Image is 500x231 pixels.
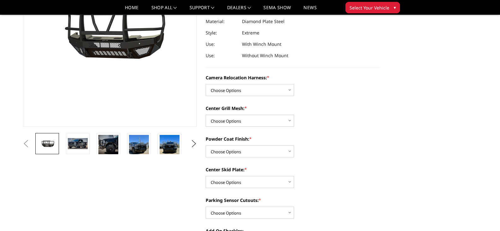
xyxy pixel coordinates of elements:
[125,5,138,15] a: Home
[68,138,88,149] img: 2023-2025 Ford F250-350 - T2 Series - Extreme Front Bumper (receiver or winch)
[206,16,237,27] dt: Material:
[21,139,31,149] button: Previous
[206,27,237,39] dt: Style:
[206,166,380,173] label: Center Skid Plate:
[206,39,237,50] dt: Use:
[263,5,291,15] a: SEMA Show
[189,139,198,149] button: Next
[242,50,288,61] dd: Without Winch Mount
[303,5,316,15] a: News
[468,201,500,231] iframe: Chat Widget
[98,135,118,155] img: 2023-2025 Ford F250-350 - T2 Series - Extreme Front Bumper (receiver or winch)
[190,5,215,15] a: Support
[206,50,237,61] dt: Use:
[242,27,259,39] dd: Extreme
[151,5,177,15] a: shop all
[37,138,57,149] img: 2023-2025 Ford F250-350 - T2 Series - Extreme Front Bumper (receiver or winch)
[345,2,400,13] button: Select Your Vehicle
[242,16,285,27] dd: Diamond Plate Steel
[227,5,251,15] a: Dealers
[206,105,380,112] label: Center Grill Mesh:
[129,135,149,161] img: 2023-2025 Ford F250-350 - T2 Series - Extreme Front Bumper (receiver or winch)
[160,135,179,161] img: 2023-2025 Ford F250-350 - T2 Series - Extreme Front Bumper (receiver or winch)
[242,39,281,50] dd: With Winch Mount
[206,197,380,204] label: Parking Sensor Cutouts:
[350,4,389,11] span: Select Your Vehicle
[394,4,396,11] span: ▾
[206,136,380,142] label: Powder Coat Finish:
[206,74,380,81] label: Camera Relocation Harness:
